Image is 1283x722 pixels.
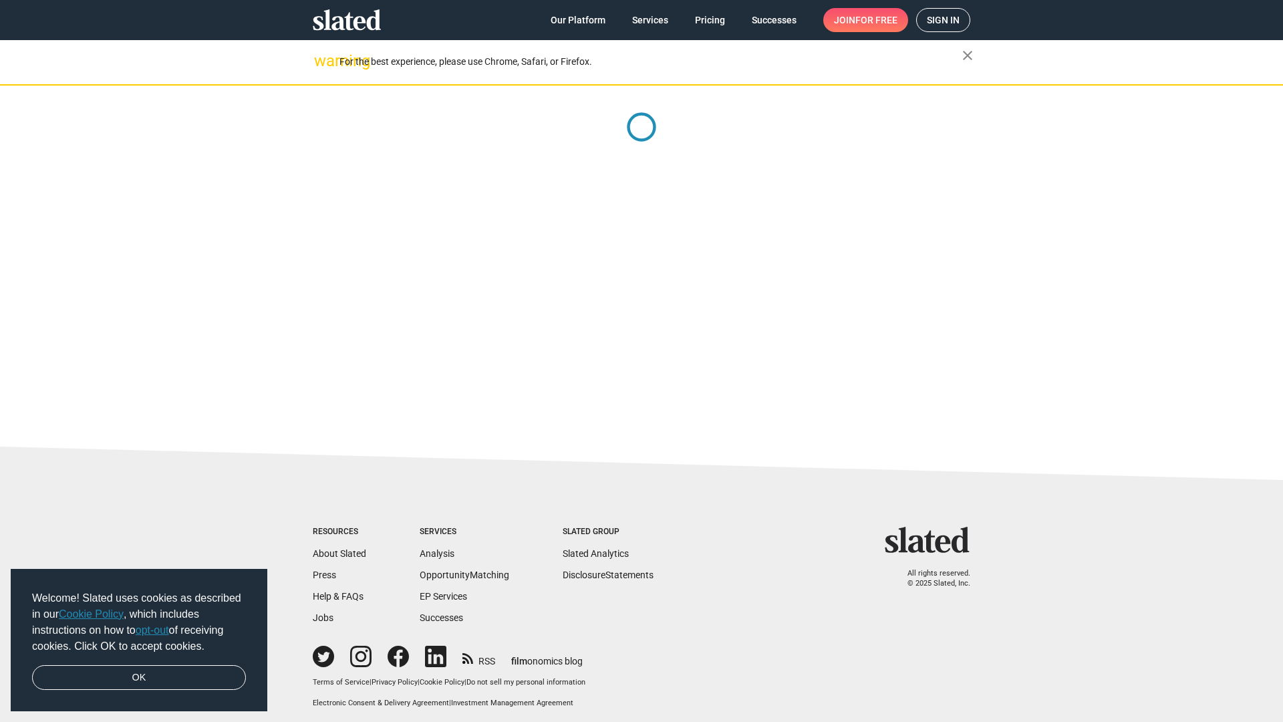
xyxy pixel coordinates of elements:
[563,527,654,537] div: Slated Group
[372,678,418,687] a: Privacy Policy
[313,678,370,687] a: Terms of Service
[927,9,960,31] span: Sign in
[551,8,605,32] span: Our Platform
[59,608,124,620] a: Cookie Policy
[893,569,970,588] p: All rights reserved. © 2025 Slated, Inc.
[313,612,333,623] a: Jobs
[855,8,897,32] span: for free
[451,699,573,707] a: Investment Management Agreement
[370,678,372,687] span: |
[960,47,976,64] mat-icon: close
[420,591,467,602] a: EP Services
[695,8,725,32] span: Pricing
[540,8,616,32] a: Our Platform
[449,699,451,707] span: |
[420,678,464,687] a: Cookie Policy
[32,590,246,654] span: Welcome! Slated uses cookies as described in our , which includes instructions on how to of recei...
[823,8,908,32] a: Joinfor free
[741,8,807,32] a: Successes
[464,678,466,687] span: |
[339,53,962,71] div: For the best experience, please use Chrome, Safari, or Firefox.
[632,8,668,32] span: Services
[313,591,364,602] a: Help & FAQs
[511,644,583,668] a: filmonomics blog
[313,527,366,537] div: Resources
[420,548,454,559] a: Analysis
[466,678,585,688] button: Do not sell my personal information
[420,527,509,537] div: Services
[684,8,736,32] a: Pricing
[420,612,463,623] a: Successes
[313,699,449,707] a: Electronic Consent & Delivery Agreement
[563,548,629,559] a: Slated Analytics
[462,647,495,668] a: RSS
[752,8,797,32] span: Successes
[621,8,679,32] a: Services
[511,656,527,667] span: film
[314,53,330,69] mat-icon: warning
[916,8,970,32] a: Sign in
[11,569,267,712] div: cookieconsent
[313,570,336,580] a: Press
[32,665,246,691] a: dismiss cookie message
[834,8,897,32] span: Join
[563,570,654,580] a: DisclosureStatements
[420,570,509,580] a: OpportunityMatching
[418,678,420,687] span: |
[313,548,366,559] a: About Slated
[136,624,169,636] a: opt-out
